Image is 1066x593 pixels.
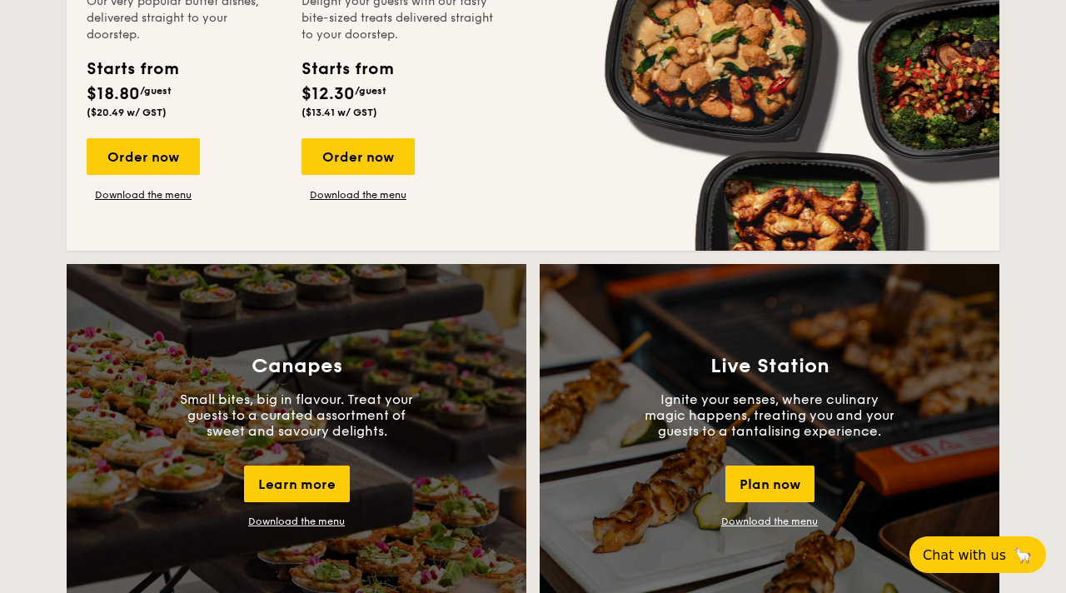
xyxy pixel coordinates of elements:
[252,355,342,378] h3: Canapes
[301,188,415,202] a: Download the menu
[172,391,421,439] p: Small bites, big in flavour. Treat your guests to a curated assortment of sweet and savoury delig...
[87,188,200,202] a: Download the menu
[87,84,140,104] span: $18.80
[301,138,415,175] div: Order now
[725,466,814,502] div: Plan now
[710,355,829,378] h3: Live Station
[301,84,355,104] span: $12.30
[87,138,200,175] div: Order now
[301,107,377,118] span: ($13.41 w/ GST)
[87,57,177,82] div: Starts from
[301,57,392,82] div: Starts from
[248,516,345,527] a: Download the menu
[923,547,1006,563] span: Chat with us
[721,516,818,527] a: Download the menu
[645,391,894,439] p: Ignite your senses, where culinary magic happens, treating you and your guests to a tantalising e...
[244,466,350,502] div: Learn more
[909,536,1046,573] button: Chat with us🦙
[1013,546,1033,565] span: 🦙
[87,107,167,118] span: ($20.49 w/ GST)
[140,85,172,97] span: /guest
[355,85,386,97] span: /guest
